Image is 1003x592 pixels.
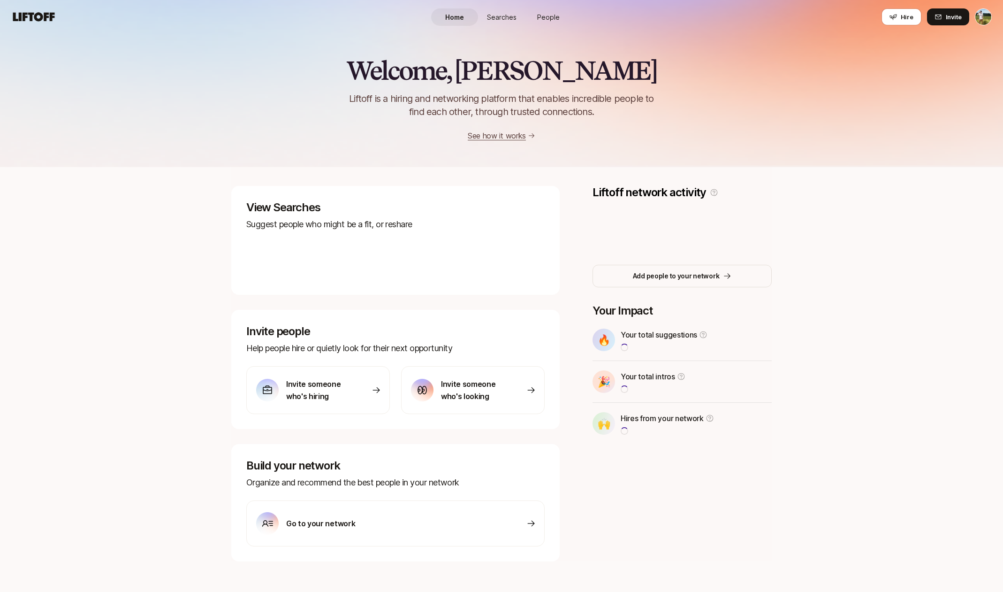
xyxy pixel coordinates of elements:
[593,370,615,393] div: 🎉
[246,476,545,489] p: Organize and recommend the best people in your network
[927,8,969,25] button: Invite
[478,8,525,26] a: Searches
[468,131,526,140] a: See how it works
[525,8,572,26] a: People
[946,12,962,22] span: Invite
[593,186,706,199] p: Liftoff network activity
[537,12,560,22] span: People
[445,12,464,22] span: Home
[975,8,992,25] button: Tyler Kieft
[246,459,545,472] p: Build your network
[633,270,720,282] p: Add people to your network
[487,12,517,22] span: Searches
[334,92,669,118] p: Liftoff is a hiring and networking platform that enables incredible people to find each other, th...
[431,8,478,26] a: Home
[621,370,675,383] p: Your total intros
[593,304,772,317] p: Your Impact
[621,412,704,424] p: Hires from your network
[621,329,697,341] p: Your total suggestions
[346,56,657,85] h2: Welcome, [PERSON_NAME]
[246,201,545,214] p: View Searches
[246,325,545,338] p: Invite people
[593,329,615,351] div: 🔥
[246,342,545,355] p: Help people hire or quietly look for their next opportunity
[246,218,545,231] p: Suggest people who might be a fit, or reshare
[975,9,991,25] img: Tyler Kieft
[593,412,615,435] div: 🙌
[286,378,352,402] p: Invite someone who's hiring
[286,517,355,530] p: Go to your network
[593,265,772,287] button: Add people to your network
[901,12,913,22] span: Hire
[441,378,507,402] p: Invite someone who's looking
[881,8,921,25] button: Hire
